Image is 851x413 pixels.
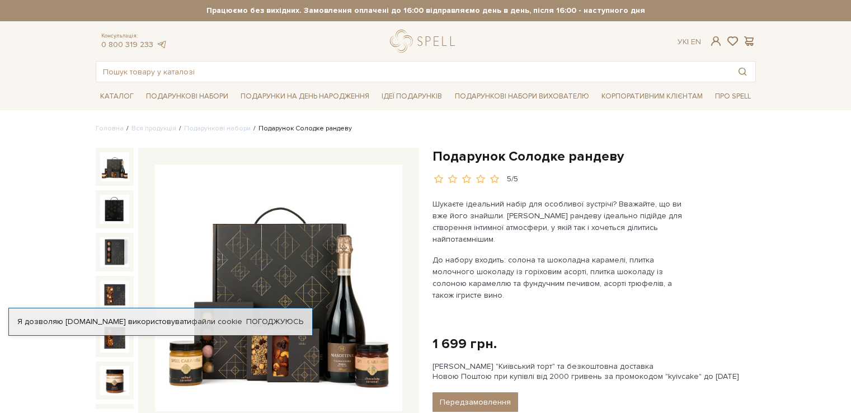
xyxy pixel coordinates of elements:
[507,174,518,185] div: 5/5
[142,88,233,105] a: Подарункові набори
[100,152,129,181] img: Подарунок Солодке рандеву
[711,88,755,105] a: Про Spell
[432,362,756,382] div: [PERSON_NAME] "Київський торт" та безкоштовна доставка Новою Поштою при купівлі від 2000 гривень ...
[100,366,129,395] img: Подарунок Солодке рандеву
[450,87,594,106] a: Подарункові набори вихователю
[687,37,689,46] span: |
[377,88,446,105] a: Ідеї подарунків
[251,124,352,134] li: Подарунок Солодке рандеву
[191,317,242,326] a: файли cookie
[184,124,251,133] a: Подарункові набори
[390,30,460,53] a: logo
[691,37,701,46] a: En
[156,40,167,49] a: telegram
[236,88,374,105] a: Подарунки на День народження
[597,87,707,106] a: Корпоративним клієнтам
[730,62,755,82] button: Пошук товару у каталозі
[100,237,129,266] img: Подарунок Солодке рандеву
[432,198,695,245] p: Шукаєте ідеальний набір для особливої зустрічі? Вважайте, що ви вже його знайшли. [PERSON_NAME] р...
[96,88,138,105] a: Каталог
[432,335,497,353] div: 1 699 грн.
[155,165,402,412] img: Подарунок Солодке рандеву
[100,323,129,352] img: Подарунок Солодке рандеву
[100,280,129,309] img: Подарунок Солодке рандеву
[246,317,303,327] a: Погоджуюсь
[100,195,129,224] img: Подарунок Солодке рандеву
[131,124,176,133] a: Вся продукція
[432,148,756,165] h1: Подарунок Солодке рандеву
[101,40,153,49] a: 0 800 319 233
[96,124,124,133] a: Головна
[432,392,518,412] button: Передзамовлення
[9,317,312,327] div: Я дозволяю [DOMAIN_NAME] використовувати
[101,32,167,40] span: Консультація:
[96,6,756,16] strong: Працюємо без вихідних. Замовлення оплачені до 16:00 відправляємо день в день, після 16:00 - насту...
[96,62,730,82] input: Пошук товару у каталозі
[678,37,701,47] div: Ук
[432,254,695,301] p: До набору входить: солона та шоколадна карамелі, плитка молочного шоколаду із горіховим асорті, п...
